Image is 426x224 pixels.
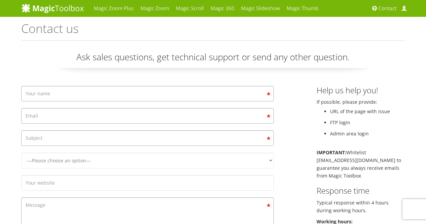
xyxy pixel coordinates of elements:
[317,86,405,95] h3: Help us help you!
[317,149,346,156] b: IMPORTANT:
[21,51,405,68] p: Ask sales questions, get technical support or send any other question.
[379,5,397,12] span: Contact
[21,108,274,124] input: Email
[21,175,274,191] input: Your website
[317,199,405,214] p: Typical response within 4 hours during working hours.
[330,107,405,115] li: URL of the page with issue
[330,119,405,126] li: FTP login
[330,130,405,137] li: Admin area login
[21,22,405,41] h1: Contact us
[21,86,274,101] input: Your name
[317,149,405,180] p: Whitelist [EMAIL_ADDRESS][DOMAIN_NAME] to guarantee you always receive emails from Magic Toolbox
[21,3,84,13] img: MagicToolbox.com - Image tools for your website
[21,130,274,146] input: Subject
[317,186,405,195] h3: Response time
